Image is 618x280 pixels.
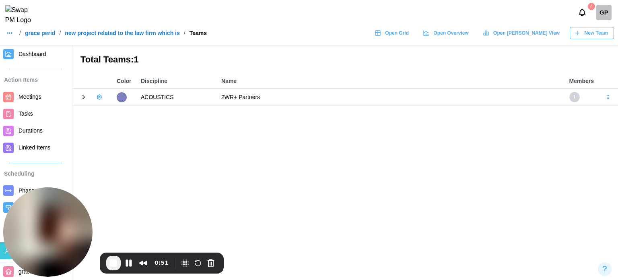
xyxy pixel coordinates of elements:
[493,27,560,39] span: Open [PERSON_NAME] View
[588,3,595,10] div: 4
[65,30,180,36] a: new project related to the law firm which is
[385,27,409,39] span: Open Grid
[19,144,50,151] span: Linked Items
[569,92,580,102] div: 1
[569,77,594,86] div: Members
[19,127,43,134] span: Durations
[371,27,415,39] a: Open Grid
[433,27,468,39] span: Open Overview
[575,6,589,19] button: Notifications
[25,30,55,36] a: grace perid
[19,110,33,117] span: Tasks
[5,5,38,25] img: Swap PM Logo
[117,77,133,86] div: Color
[221,77,561,86] div: Name
[217,89,565,106] td: 2WR+ Partners
[80,54,610,66] h3: Total Teams: 1
[19,30,21,36] div: /
[141,77,213,86] div: Discipline
[479,27,566,39] a: Open [PERSON_NAME] View
[137,89,217,106] td: ACOUSTICS
[585,27,608,39] span: New Team
[190,30,207,36] div: Teams
[570,27,614,39] button: New Team
[19,93,41,100] span: Meetings
[596,5,612,20] a: Grace period
[596,5,612,20] div: GP
[184,30,185,36] div: /
[419,27,475,39] a: Open Overview
[59,30,61,36] div: /
[19,51,46,57] span: Dashboard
